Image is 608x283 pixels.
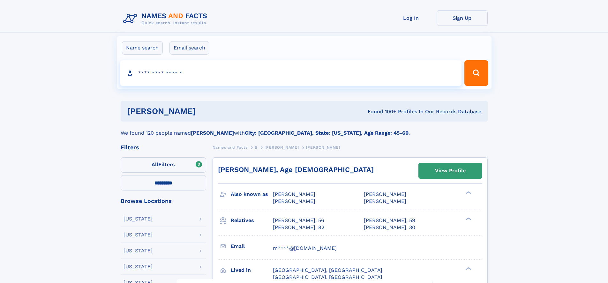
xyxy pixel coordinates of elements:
[364,217,415,224] a: [PERSON_NAME], 59
[464,191,472,195] div: ❯
[255,145,258,150] span: B
[265,143,299,151] a: [PERSON_NAME]
[124,232,153,237] div: [US_STATE]
[364,191,406,197] span: [PERSON_NAME]
[127,107,282,115] h1: [PERSON_NAME]
[273,224,324,231] a: [PERSON_NAME], 82
[245,130,409,136] b: City: [GEOGRAPHIC_DATA], State: [US_STATE], Age Range: 45-60
[273,198,315,204] span: [PERSON_NAME]
[464,266,472,271] div: ❯
[152,161,158,168] span: All
[121,145,206,150] div: Filters
[121,122,488,137] div: We found 120 people named with .
[306,145,340,150] span: [PERSON_NAME]
[218,166,374,174] a: [PERSON_NAME], Age [DEMOGRAPHIC_DATA]
[273,217,324,224] a: [PERSON_NAME], 56
[121,10,213,27] img: Logo Names and Facts
[273,274,382,280] span: [GEOGRAPHIC_DATA], [GEOGRAPHIC_DATA]
[255,143,258,151] a: B
[231,241,273,252] h3: Email
[464,217,472,221] div: ❯
[191,130,234,136] b: [PERSON_NAME]
[437,10,488,26] a: Sign Up
[464,60,488,86] button: Search Button
[281,108,481,115] div: Found 100+ Profiles In Our Records Database
[273,267,382,273] span: [GEOGRAPHIC_DATA], [GEOGRAPHIC_DATA]
[386,10,437,26] a: Log In
[169,41,209,55] label: Email search
[122,41,163,55] label: Name search
[124,264,153,269] div: [US_STATE]
[265,145,299,150] span: [PERSON_NAME]
[364,224,415,231] a: [PERSON_NAME], 30
[121,157,206,173] label: Filters
[231,189,273,200] h3: Also known as
[419,163,482,178] a: View Profile
[213,143,248,151] a: Names and Facts
[231,215,273,226] h3: Relatives
[120,60,462,86] input: search input
[124,216,153,221] div: [US_STATE]
[364,198,406,204] span: [PERSON_NAME]
[231,265,273,276] h3: Lived in
[124,248,153,253] div: [US_STATE]
[273,191,315,197] span: [PERSON_NAME]
[435,163,466,178] div: View Profile
[121,198,206,204] div: Browse Locations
